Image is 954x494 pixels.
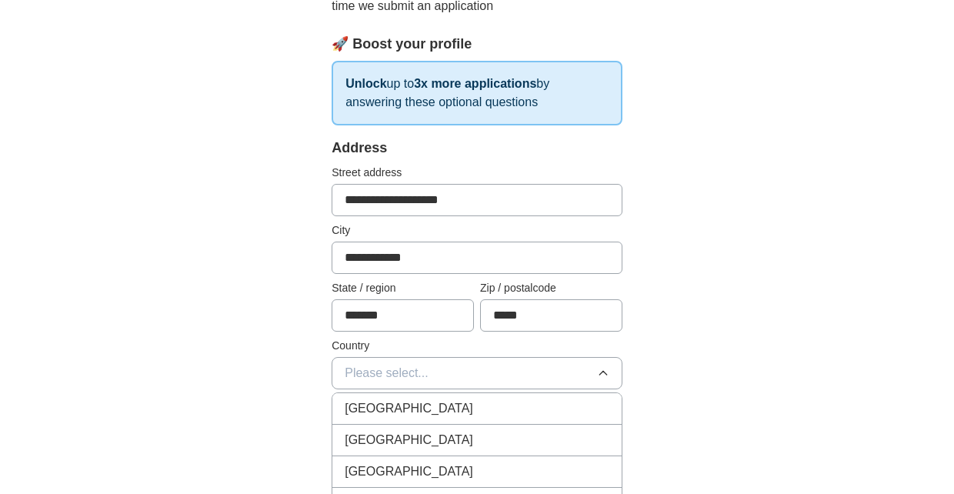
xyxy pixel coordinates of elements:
div: Address [332,138,622,159]
span: Please select... [345,364,429,382]
label: Street address [332,165,622,181]
p: up to by answering these optional questions [332,61,622,125]
label: Country [332,338,622,354]
span: [GEOGRAPHIC_DATA] [345,462,473,481]
label: State / region [332,280,474,296]
strong: Unlock [345,77,386,90]
span: [GEOGRAPHIC_DATA] [345,431,473,449]
strong: 3x more applications [414,77,536,90]
span: [GEOGRAPHIC_DATA] [345,399,473,418]
div: 🚀 Boost your profile [332,34,622,55]
label: Zip / postalcode [480,280,622,296]
label: City [332,222,622,239]
button: Please select... [332,357,622,389]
